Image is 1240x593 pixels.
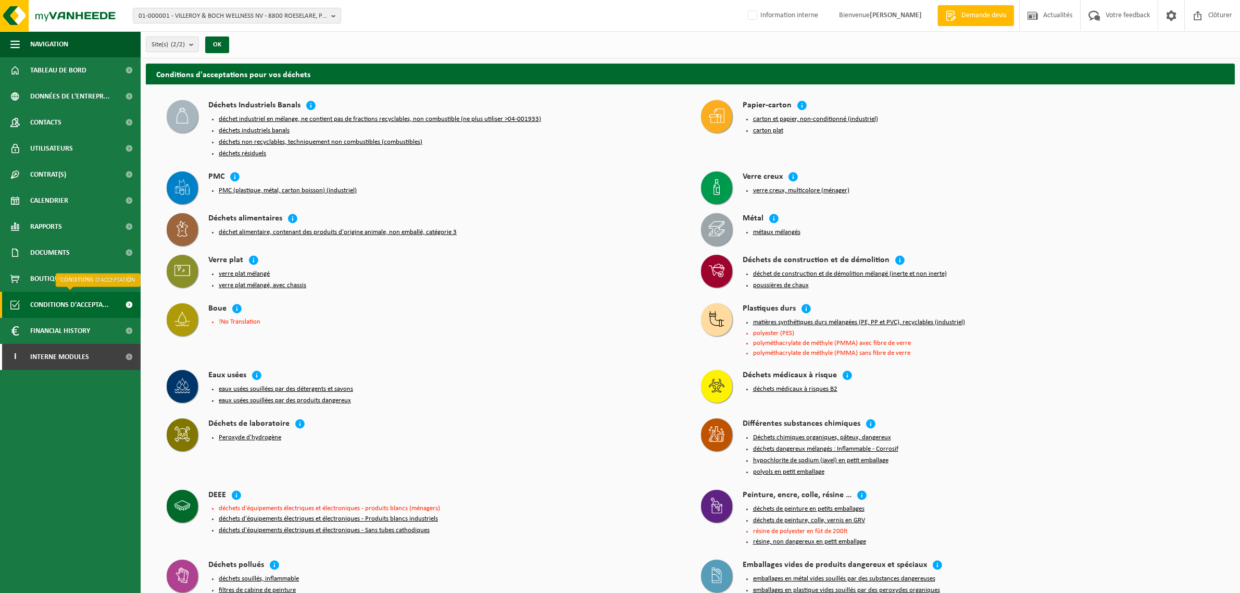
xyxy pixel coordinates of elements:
[30,240,70,266] span: Documents
[208,303,227,315] h4: Boue
[219,187,357,195] button: PMC (plastique, métal, carton boisson) (industriel)
[219,434,281,442] button: Peroxyde d'hydrogène
[743,303,796,315] h4: Plastiques durs
[743,171,783,183] h4: Verre creux
[30,188,68,214] span: Calendrier
[219,505,680,512] li: déchets d'équipements électriques et électroniques - produits blancs (ménagers)
[208,418,290,430] h4: Déchets de laboratoire
[208,213,282,225] h4: Déchets alimentaires
[219,115,541,123] button: déchet industriel en mélange, ne contient pas de fractions recyclables, non combustible (ne plus ...
[743,490,851,502] h4: Peinture, encre, colle, résine …
[743,100,792,112] h4: Papier-carton
[30,57,86,83] span: Tableau de bord
[753,340,1214,347] li: polyméthacrylate de méthyle (PMMA) avec fibre de verre
[219,397,351,405] button: eaux usées souillées par des produits dangereux
[219,318,680,325] li: !No Translation
[753,115,878,123] button: carton et papier, non-conditionné (industriel)
[219,270,270,278] button: verre plat mélangé
[753,385,837,393] button: déchets médicaux à risques B2
[30,31,68,57] span: Navigation
[10,344,20,370] span: I
[152,37,185,53] span: Site(s)
[146,36,199,52] button: Site(s)(2/2)
[30,266,93,292] span: Boutique en ligne
[208,255,243,267] h4: Verre plat
[219,515,438,523] button: déchets d'équipements électriques et électroniques - Produits blancs industriels
[219,281,306,290] button: verre plat mélangé, avec chassis
[219,385,353,393] button: eaux usées souillées par des détergents et savons
[30,83,110,109] span: Données de l'entrepr...
[219,127,290,135] button: déchets industriels banals
[753,538,866,546] button: résine, non dangereux en petit emballage
[870,11,922,19] strong: [PERSON_NAME]
[219,526,430,535] button: déchets d'équipements électriques et électroniques - Sans tubes cathodiques
[743,418,860,430] h4: Différentes substances chimiques
[753,127,783,135] button: carton plat
[171,41,185,48] count: (2/2)
[30,162,66,188] span: Contrat(s)
[208,560,264,572] h4: Déchets pollués
[746,8,818,23] label: Information interne
[30,344,89,370] span: Interne modules
[743,213,763,225] h4: Métal
[753,516,865,525] button: déchets de peinture, colle, vernis en GRV
[30,135,73,162] span: Utilisateurs
[753,468,824,476] button: polyols en petit emballage
[139,8,327,24] span: 01-000001 - VILLEROY & BOCH WELLNESS NV - 8800 ROESELARE, POPULIERSTRAAT 1
[753,330,1214,337] li: polyester (PES)
[146,64,1235,84] h2: Conditions d'acceptations pour vos déchets
[133,8,341,23] button: 01-000001 - VILLEROY & BOCH WELLNESS NV - 8800 ROESELARE, POPULIERSTRAAT 1
[937,5,1014,26] a: Demande devis
[753,505,865,513] button: déchets de peinture en petits emballages
[753,270,947,278] button: déchet de construction et de démolition mélangé (inerte et non inerte)
[743,560,927,572] h4: Emballages vides de produits dangereux et spéciaux
[208,370,246,382] h4: Eaux usées
[753,187,849,195] button: verre creux, multicolore (ménager)
[743,255,890,267] h4: Déchets de construction et de démolition
[753,575,935,583] button: emballages en métal vides souillés par des substances dangereuses
[753,350,1214,356] li: polyméthacrylate de méthyle (PMMA) sans fibre de verre
[30,214,62,240] span: Rapports
[753,528,1214,535] li: résine de polyester en fût de 200lt
[753,445,898,453] button: déchets dangereux mélangés : Inflammable - Corrosif
[219,575,299,583] button: déchets souillés, inflammable
[753,456,888,465] button: hypochlorite de sodium (javel) en petit emballage
[753,228,800,237] button: métaux mélangés
[30,318,90,344] span: Financial History
[753,318,965,327] button: matières synthétiques durs mélangées (PE, PP et PVC), recyclables (industriel)
[753,281,809,290] button: poussières de chaux
[743,370,837,382] h4: Déchets médicaux à risque
[30,109,61,135] span: Contacts
[208,490,226,502] h4: DEEE
[219,150,266,158] button: déchets résiduels
[205,36,229,53] button: OK
[30,292,109,318] span: Conditions d'accepta...
[959,10,1009,21] span: Demande devis
[219,228,457,237] button: déchet alimentaire, contenant des produits d'origine animale, non emballé, catégorie 3
[753,434,891,442] button: Déchets chimiques organiques, pâteux, dangereux
[219,138,422,146] button: déchets non recyclables, techniquement non combustibles (combustibles)
[208,100,300,112] h4: Déchets Industriels Banals
[208,171,224,183] h4: PMC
